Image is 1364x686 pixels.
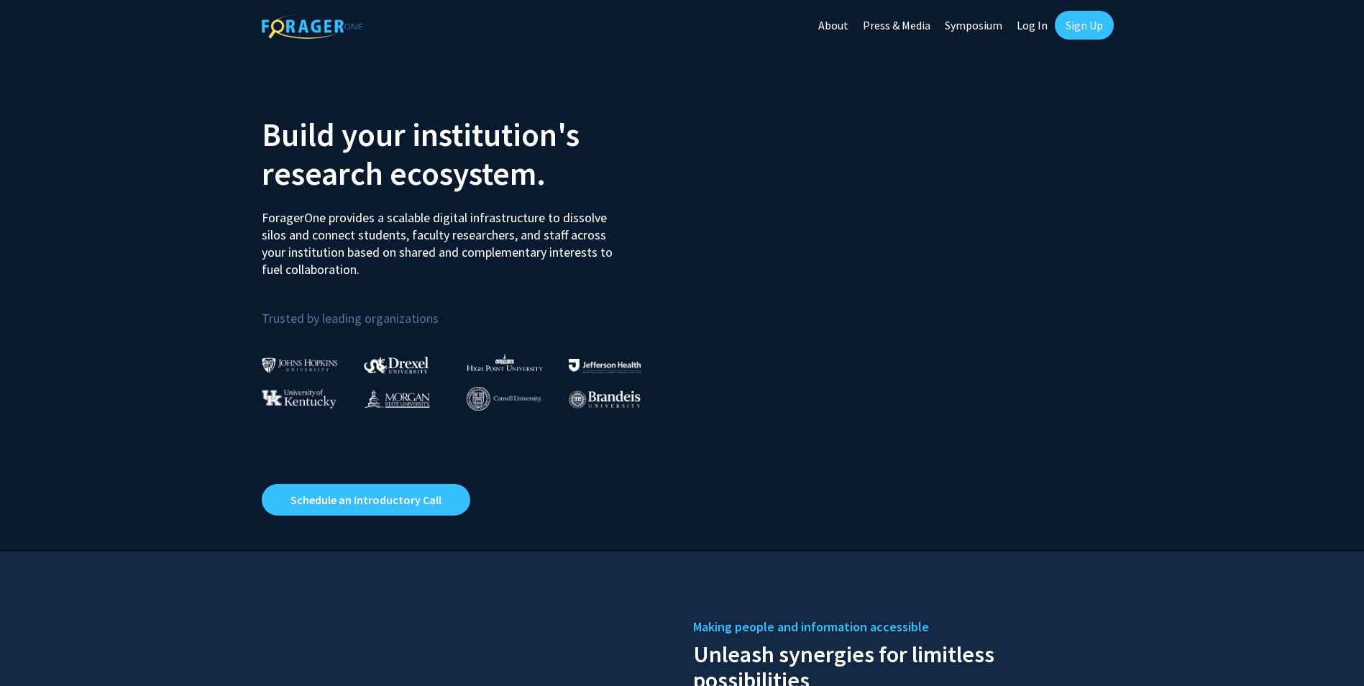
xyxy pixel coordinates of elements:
img: ForagerOne Logo [262,14,362,39]
a: Sign Up [1055,11,1114,40]
h5: Making people and information accessible [693,616,1103,638]
p: Trusted by leading organizations [262,290,672,329]
img: Johns Hopkins University [262,357,338,372]
img: Drexel University [364,357,429,373]
img: Cornell University [467,387,541,411]
h2: Build your institution's research ecosystem. [262,115,672,193]
p: ForagerOne provides a scalable digital infrastructure to dissolve silos and connect students, fac... [262,198,623,278]
img: University of Kentucky [262,389,337,408]
a: Opens in a new tab [262,484,470,516]
img: High Point University [467,354,543,371]
img: Brandeis University [569,390,641,408]
img: Thomas Jefferson University [569,359,641,372]
img: Morgan State University [364,389,430,408]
